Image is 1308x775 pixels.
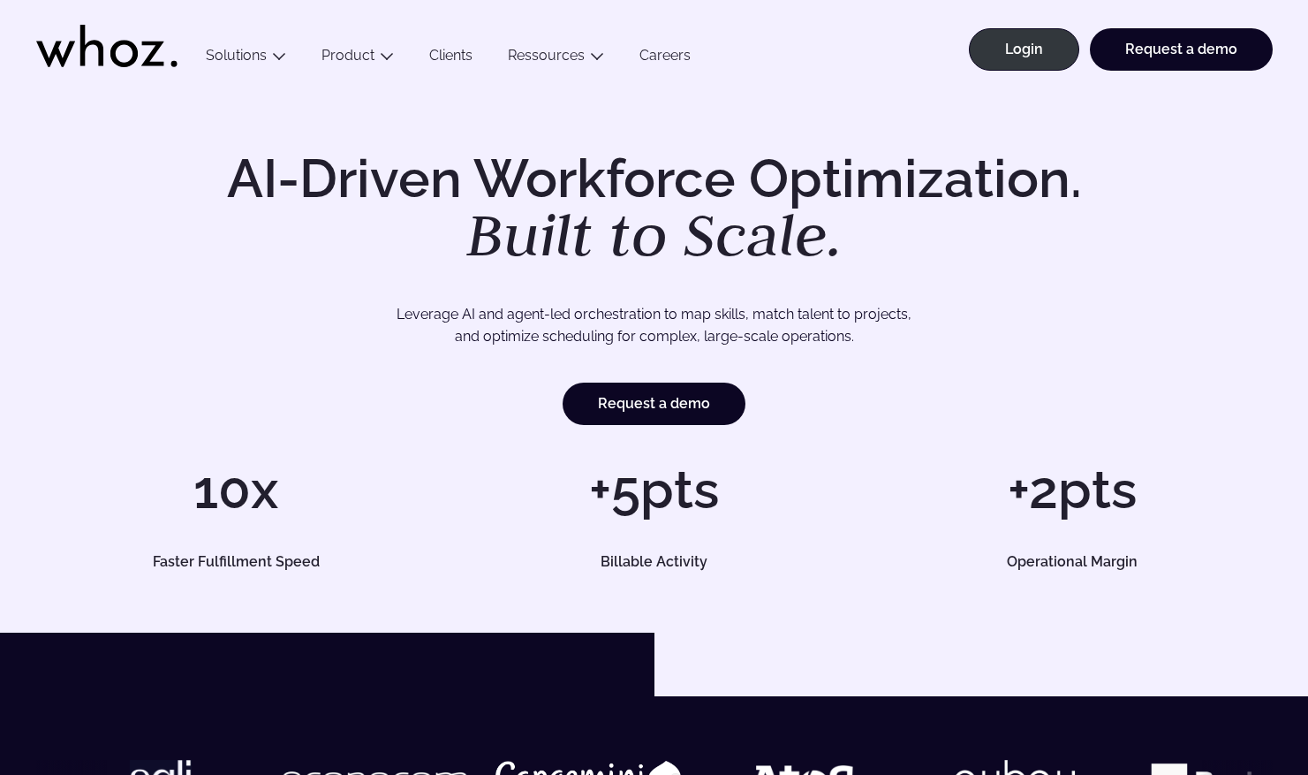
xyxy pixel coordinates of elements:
[1090,28,1273,71] a: Request a demo
[490,47,622,71] button: Ressources
[892,555,1252,569] h5: Operational Margin
[454,463,854,516] h1: +5pts
[508,47,585,64] a: Ressources
[188,47,304,71] button: Solutions
[969,28,1079,71] a: Login
[56,555,416,569] h5: Faster Fulfillment Speed
[304,47,412,71] button: Product
[622,47,708,71] a: Careers
[202,152,1107,265] h1: AI-Driven Workforce Optimization.
[872,463,1272,516] h1: +2pts
[474,555,835,569] h5: Billable Activity
[36,463,436,516] h1: 10x
[466,195,843,273] em: Built to Scale.
[321,47,374,64] a: Product
[412,47,490,71] a: Clients
[563,383,745,425] a: Request a demo
[98,303,1211,348] p: Leverage AI and agent-led orchestration to map skills, match talent to projects, and optimize sch...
